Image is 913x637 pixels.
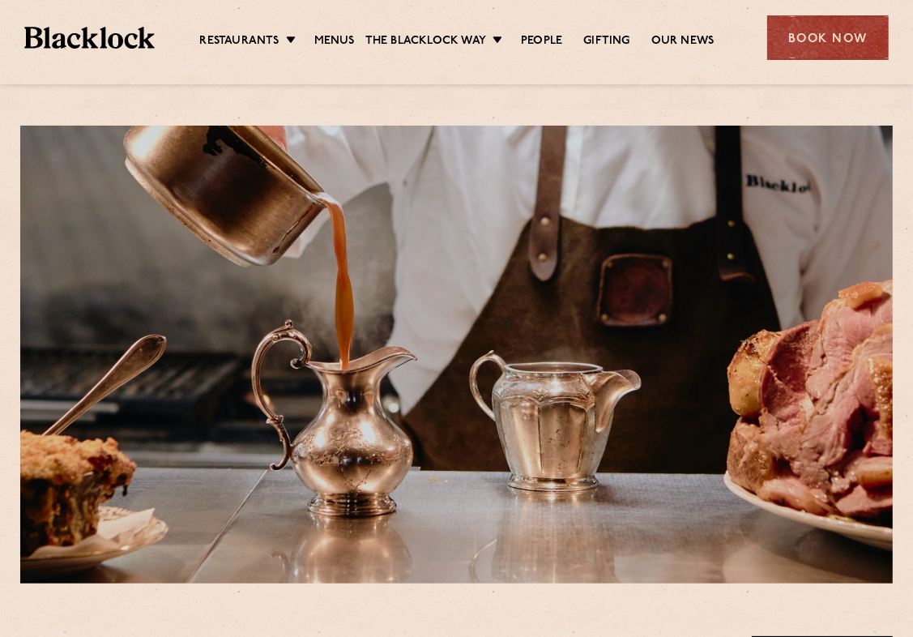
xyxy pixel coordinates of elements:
[200,33,279,51] a: Restaurants
[365,33,486,51] a: The Blacklock Way
[521,33,562,51] a: People
[314,33,355,51] a: Menus
[583,33,629,51] a: Gifting
[24,27,155,49] img: BL_Textured_Logo-footer-cropped.svg
[651,33,715,51] a: Our News
[767,15,889,60] div: Book Now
